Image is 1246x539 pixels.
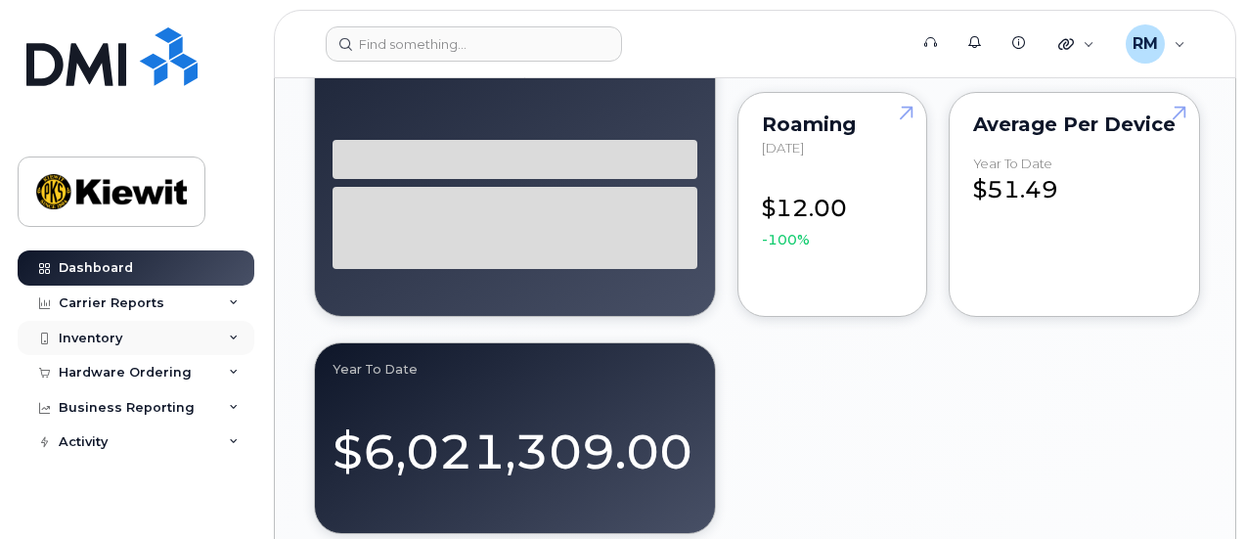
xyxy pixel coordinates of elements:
div: Quicklinks [1045,24,1108,64]
div: Ryan Mckeever [1112,24,1199,64]
div: $51.49 [973,157,1176,207]
span: [DATE] [762,140,804,156]
div: Average per Device [973,116,1176,132]
div: Roaming [762,116,903,132]
div: $6,021,309.00 [333,401,697,486]
div: $12.00 [762,174,903,249]
input: Find something... [326,26,622,62]
span: RM [1133,32,1158,56]
div: Year to Date [333,361,697,377]
div: Year to Date [973,157,1052,171]
span: -100% [762,230,810,249]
